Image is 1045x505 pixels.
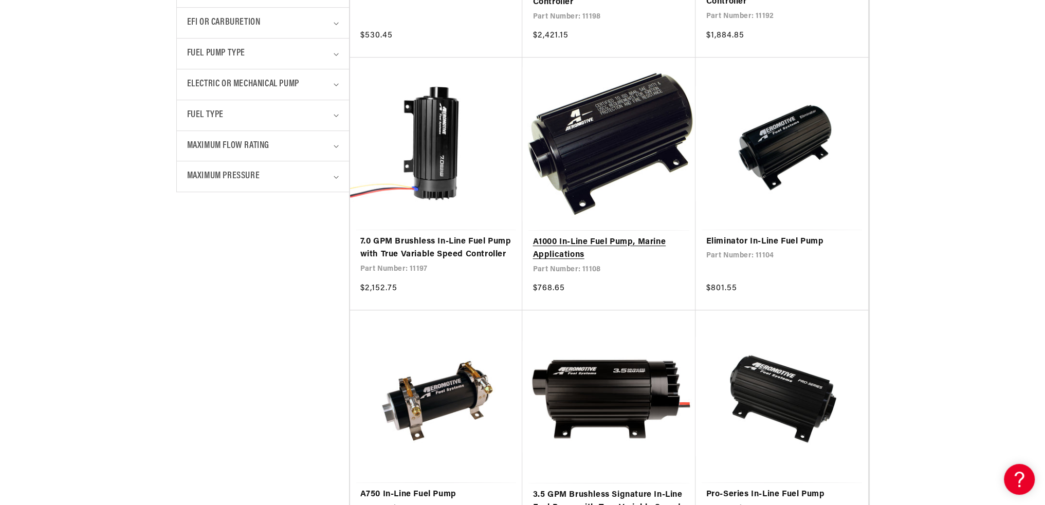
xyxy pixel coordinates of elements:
summary: Fuel Pump Type (0 selected) [187,39,339,69]
span: Maximum Pressure [187,169,260,184]
summary: Maximum Flow Rating (0 selected) [187,131,339,161]
span: Electric or Mechanical Pump [187,77,299,92]
summary: Electric or Mechanical Pump (0 selected) [187,69,339,100]
a: Eliminator In-Line Fuel Pump [706,235,858,249]
summary: EFI or Carburetion (0 selected) [187,8,339,38]
a: 7.0 GPM Brushless In-Line Fuel Pump with True Variable Speed Controller [360,235,512,261]
summary: Maximum Pressure (0 selected) [187,161,339,192]
a: Pro-Series In-Line Fuel Pump [706,488,858,501]
summary: Fuel Type (0 selected) [187,100,339,130]
span: Fuel Type [187,108,224,123]
span: Maximum Flow Rating [187,139,269,154]
a: A750 In-Line Fuel Pump [360,488,512,501]
span: EFI or Carburetion [187,15,261,30]
span: Fuel Pump Type [187,46,245,61]
a: A1000 In-Line Fuel Pump, Marine Applications [533,236,685,262]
